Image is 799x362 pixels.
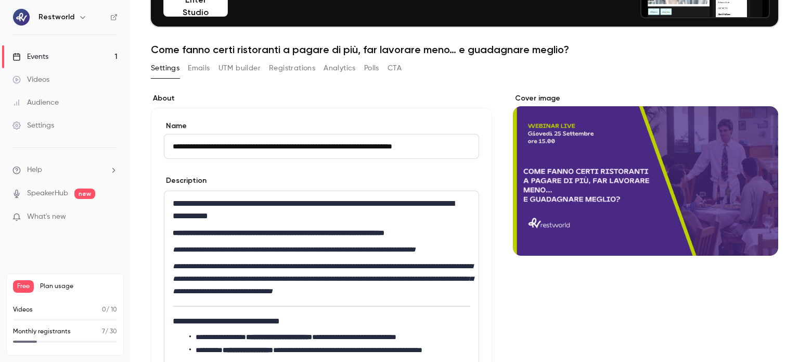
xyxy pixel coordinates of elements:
[269,60,315,77] button: Registrations
[27,211,66,222] span: What's new
[513,93,778,256] section: Cover image
[12,97,59,108] div: Audience
[102,329,105,335] span: 7
[364,60,379,77] button: Polls
[388,60,402,77] button: CTA
[188,60,210,77] button: Emails
[218,60,261,77] button: UTM builder
[513,93,778,104] label: Cover image
[13,305,33,315] p: Videos
[12,165,118,176] li: help-dropdown-opener
[27,188,68,199] a: SpeakerHub
[13,280,34,293] span: Free
[40,282,117,291] span: Plan usage
[38,12,74,22] h6: Restworld
[102,307,106,313] span: 0
[12,120,54,131] div: Settings
[164,176,207,186] label: Description
[102,327,117,336] p: / 30
[164,121,479,131] label: Name
[27,165,42,176] span: Help
[102,305,117,315] p: / 10
[151,93,492,104] label: About
[151,43,778,56] h1: Come fanno certi ristoranti a pagare di più, far lavorare meno… e guadagnare meglio?
[13,327,71,336] p: Monthly registrants
[74,189,95,199] span: new
[12,74,49,85] div: Videos
[12,52,48,62] div: Events
[151,60,179,77] button: Settings
[324,60,356,77] button: Analytics
[13,9,30,26] img: Restworld
[105,213,118,222] iframe: Noticeable Trigger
